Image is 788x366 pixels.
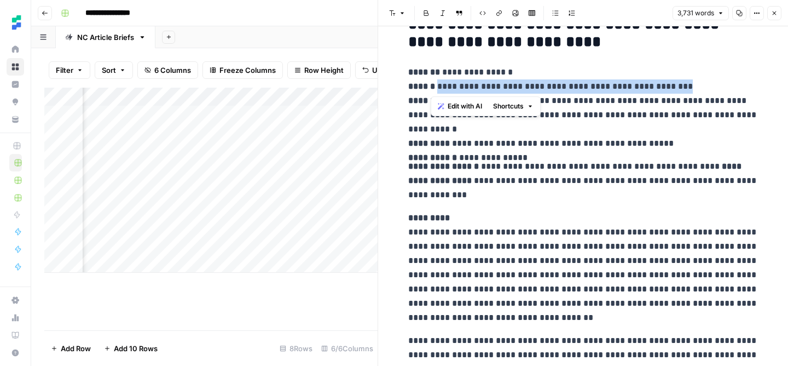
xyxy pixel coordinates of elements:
button: Sort [95,61,133,79]
button: Freeze Columns [202,61,283,79]
a: NC Article Briefs [56,26,155,48]
a: Settings [7,291,24,309]
button: Add 10 Rows [97,340,164,357]
span: Row Height [304,65,344,76]
span: Add 10 Rows [114,343,158,354]
button: 3,731 words [673,6,729,20]
span: Edit with AI [448,101,482,111]
button: Undo [355,61,398,79]
span: Sort [102,65,116,76]
span: Shortcuts [493,101,524,111]
a: Your Data [7,111,24,128]
button: 6 Columns [137,61,198,79]
span: 3,731 words [677,8,714,18]
div: 8 Rows [275,340,317,357]
button: Edit with AI [433,99,486,113]
button: Help + Support [7,344,24,362]
span: Freeze Columns [219,65,276,76]
a: Insights [7,76,24,93]
a: Learning Hub [7,327,24,344]
button: Shortcuts [489,99,538,113]
a: Opportunities [7,93,24,111]
button: Add Row [44,340,97,357]
img: Ten Speed Logo [7,13,26,32]
span: Filter [56,65,73,76]
a: Usage [7,309,24,327]
span: Add Row [61,343,91,354]
div: 6/6 Columns [317,340,378,357]
button: Workspace: Ten Speed [7,9,24,36]
span: Undo [372,65,391,76]
button: Filter [49,61,90,79]
button: Row Height [287,61,351,79]
span: 6 Columns [154,65,191,76]
div: NC Article Briefs [77,32,134,43]
a: Home [7,41,24,58]
a: Browse [7,58,24,76]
